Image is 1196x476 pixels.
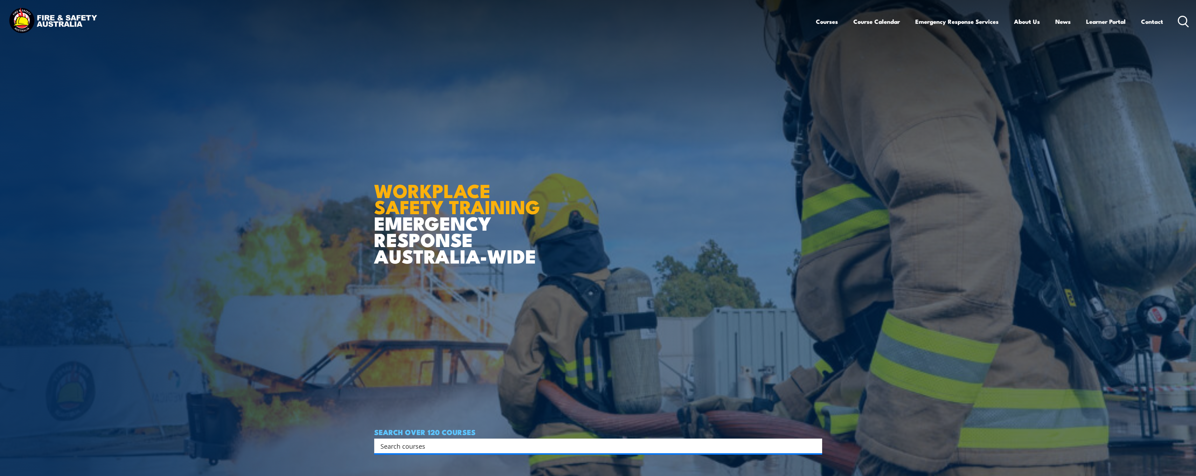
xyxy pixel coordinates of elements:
h1: EMERGENCY RESPONSE AUSTRALIA-WIDE [374,164,545,264]
input: Search input [380,441,807,451]
button: Search magnifier button [810,441,820,451]
a: News [1055,12,1071,31]
form: Search form [382,441,808,451]
a: About Us [1014,12,1040,31]
a: Learner Portal [1086,12,1126,31]
a: Emergency Response Services [915,12,999,31]
h4: SEARCH OVER 120 COURSES [374,428,822,436]
strong: WORKPLACE SAFETY TRAINING [374,175,540,221]
a: Course Calendar [853,12,900,31]
a: Contact [1141,12,1163,31]
a: Courses [816,12,838,31]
